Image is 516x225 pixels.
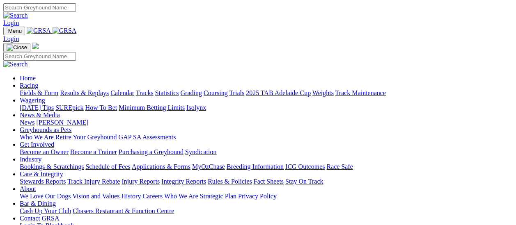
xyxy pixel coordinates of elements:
[3,27,25,35] button: Toggle navigation
[20,134,54,141] a: Who We Are
[3,43,30,52] button: Toggle navigation
[110,89,134,96] a: Calendar
[20,200,56,207] a: Bar & Dining
[85,104,117,111] a: How To Bet
[20,163,84,170] a: Bookings & Scratchings
[20,119,513,126] div: News & Media
[20,104,54,111] a: [DATE] Tips
[20,170,63,177] a: Care & Integrity
[155,89,179,96] a: Statistics
[254,178,284,185] a: Fact Sheets
[20,178,66,185] a: Stewards Reports
[335,89,386,96] a: Track Maintenance
[238,193,277,200] a: Privacy Policy
[204,89,228,96] a: Coursing
[8,28,22,34] span: Menu
[246,89,311,96] a: 2025 TAB Adelaide Cup
[208,178,252,185] a: Rules & Policies
[20,82,38,89] a: Racing
[3,35,19,42] a: Login
[185,148,216,155] a: Syndication
[192,163,225,170] a: MyOzChase
[136,89,154,96] a: Tracks
[20,134,513,141] div: Greyhounds as Pets
[20,207,513,215] div: Bar & Dining
[20,75,36,82] a: Home
[60,89,109,96] a: Results & Replays
[326,163,353,170] a: Race Safe
[200,193,236,200] a: Strategic Plan
[186,104,206,111] a: Isolynx
[36,119,88,126] a: [PERSON_NAME]
[20,104,513,111] div: Wagering
[20,185,36,192] a: About
[3,12,28,19] img: Search
[121,193,141,200] a: History
[53,27,77,34] img: GRSA
[20,148,513,156] div: Get Involved
[20,193,513,200] div: About
[20,97,45,104] a: Wagering
[73,207,174,214] a: Chasers Restaurant & Function Centre
[229,89,244,96] a: Trials
[85,163,130,170] a: Schedule of Fees
[3,3,76,12] input: Search
[227,163,284,170] a: Breeding Information
[20,89,513,97] div: Racing
[285,163,325,170] a: ICG Outcomes
[122,178,160,185] a: Injury Reports
[119,104,185,111] a: Minimum Betting Limits
[55,134,117,141] a: Retire Your Greyhound
[181,89,202,96] a: Grading
[32,43,39,49] img: logo-grsa-white.png
[7,44,27,51] img: Close
[20,89,58,96] a: Fields & Form
[132,163,190,170] a: Applications & Forms
[20,163,513,170] div: Industry
[20,126,71,133] a: Greyhounds as Pets
[142,193,163,200] a: Careers
[3,61,28,68] img: Search
[20,215,59,222] a: Contact GRSA
[20,141,54,148] a: Get Involved
[119,148,183,155] a: Purchasing a Greyhound
[55,104,83,111] a: SUREpick
[20,178,513,185] div: Care & Integrity
[20,119,34,126] a: News
[3,52,76,61] input: Search
[20,148,69,155] a: Become an Owner
[285,178,323,185] a: Stay On Track
[20,207,71,214] a: Cash Up Your Club
[20,193,71,200] a: We Love Our Dogs
[20,156,41,163] a: Industry
[161,178,206,185] a: Integrity Reports
[27,27,51,34] img: GRSA
[67,178,120,185] a: Track Injury Rebate
[119,134,176,141] a: GAP SA Assessments
[3,19,19,26] a: Login
[70,148,117,155] a: Become a Trainer
[72,193,119,200] a: Vision and Values
[20,111,60,118] a: News & Media
[164,193,198,200] a: Who We Are
[312,89,334,96] a: Weights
